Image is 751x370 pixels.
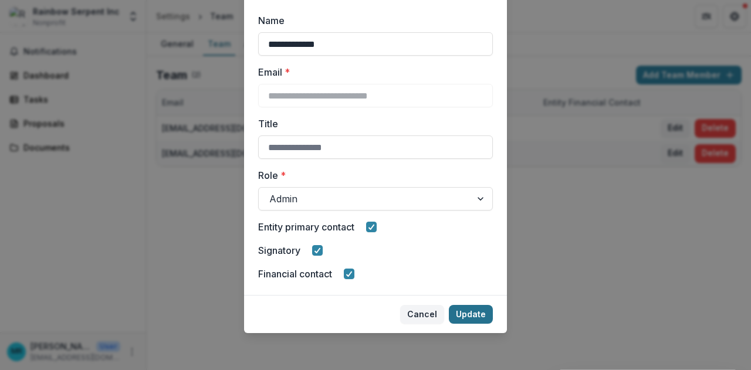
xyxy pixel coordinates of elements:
[258,220,354,234] label: Entity primary contact
[400,305,444,324] button: Cancel
[258,65,486,79] label: Email
[258,117,486,131] label: Title
[258,13,486,28] label: Name
[258,168,486,182] label: Role
[258,243,300,257] label: Signatory
[449,305,493,324] button: Update
[258,267,332,281] label: Financial contact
